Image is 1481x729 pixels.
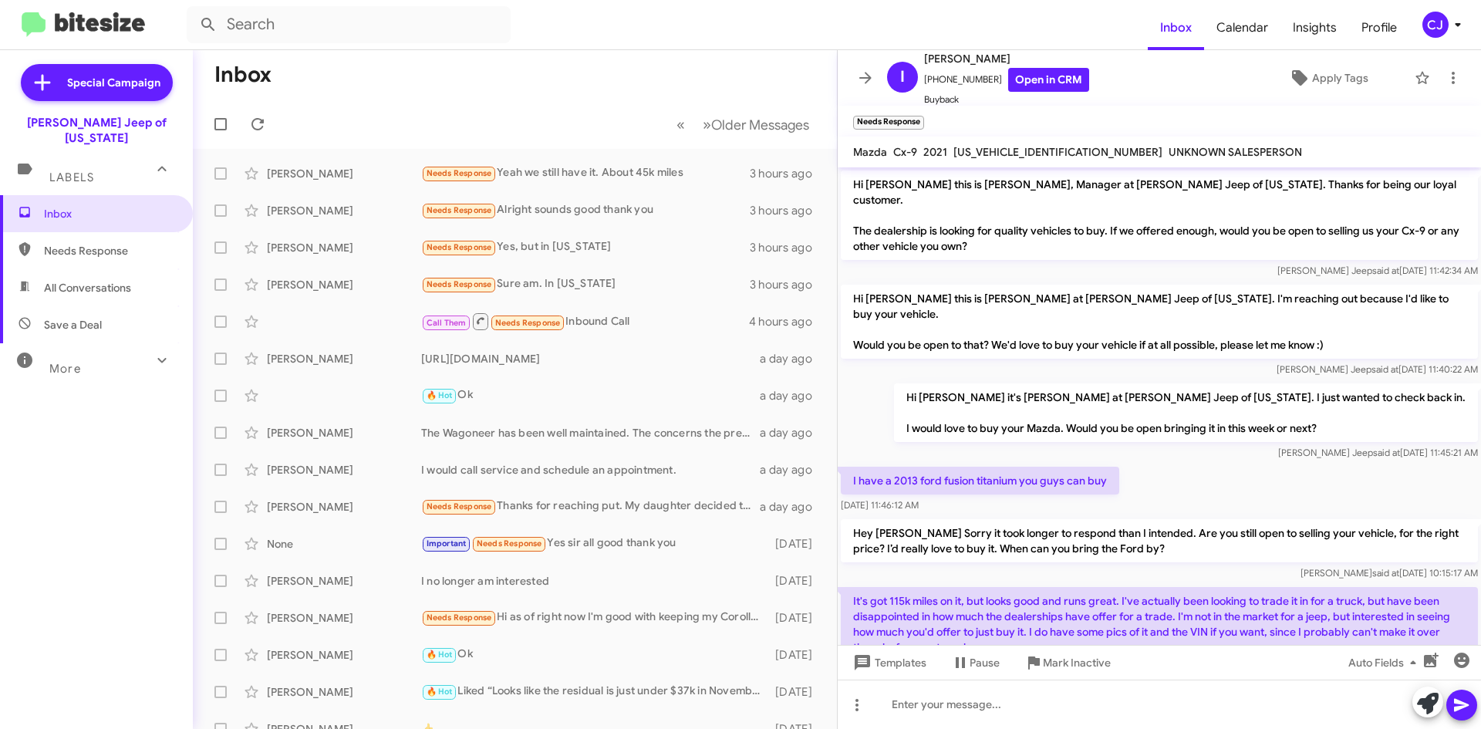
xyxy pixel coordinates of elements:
[853,116,924,130] small: Needs Response
[841,499,919,511] span: [DATE] 11:46:12 AM
[427,279,492,289] span: Needs Response
[850,649,926,677] span: Templates
[1349,5,1409,50] span: Profile
[67,75,160,90] span: Special Campaign
[893,145,917,159] span: Cx-9
[421,646,767,663] div: Ok
[267,499,421,515] div: [PERSON_NAME]
[693,109,818,140] button: Next
[760,499,825,515] div: a day ago
[703,115,711,134] span: »
[750,166,825,181] div: 3 hours ago
[427,687,453,697] span: 🔥 Hot
[477,538,542,548] span: Needs Response
[750,277,825,292] div: 3 hours ago
[853,145,887,159] span: Mazda
[421,683,767,700] div: Liked “Looks like the residual is just under $37k in November. Will see what its worth then.”
[267,351,421,366] div: [PERSON_NAME]
[421,312,749,331] div: Inbound Call
[923,145,947,159] span: 2021
[421,609,767,626] div: Hi as of right now I'm good with keeping my Corolla, what if I know someone that wants to possibl...
[267,462,421,478] div: [PERSON_NAME]
[1372,567,1399,579] span: said at
[760,388,825,403] div: a day ago
[44,280,131,295] span: All Conversations
[1280,5,1349,50] span: Insights
[421,275,750,293] div: Sure am. In [US_STATE]
[421,201,750,219] div: Alright sounds good thank you
[841,170,1478,260] p: Hi [PERSON_NAME] this is [PERSON_NAME], Manager at [PERSON_NAME] Jeep of [US_STATE]. Thanks for b...
[1409,12,1464,38] button: CJ
[427,538,467,548] span: Important
[760,462,825,478] div: a day ago
[1373,447,1400,458] span: said at
[421,535,767,552] div: Yes sir all good thank you
[267,425,421,440] div: [PERSON_NAME]
[427,613,492,623] span: Needs Response
[21,64,173,101] a: Special Campaign
[1169,145,1302,159] span: UNKNOWN SALESPERSON
[841,519,1478,562] p: Hey [PERSON_NAME] Sorry it took longer to respond than I intended. Are you still open to selling ...
[44,206,175,221] span: Inbox
[214,62,272,87] h1: Inbox
[668,109,818,140] nav: Page navigation example
[1312,64,1368,92] span: Apply Tags
[939,649,1012,677] button: Pause
[49,362,81,376] span: More
[1148,5,1204,50] a: Inbox
[267,647,421,663] div: [PERSON_NAME]
[421,164,750,182] div: Yeah we still have it. About 45k miles
[1371,363,1398,375] span: said at
[427,650,453,660] span: 🔥 Hot
[421,462,760,478] div: I would call service and schedule an appointment.
[267,240,421,255] div: [PERSON_NAME]
[421,573,767,589] div: I no longer am interested
[1277,363,1478,375] span: [PERSON_NAME] Jeep [DATE] 11:40:22 AM
[267,684,421,700] div: [PERSON_NAME]
[1277,265,1478,276] span: [PERSON_NAME] Jeep [DATE] 11:42:34 AM
[767,536,825,552] div: [DATE]
[1008,68,1089,92] a: Open in CRM
[421,498,760,515] div: Thanks for reaching put. My daughter decided to go with a different vehicle
[767,610,825,626] div: [DATE]
[841,467,1119,494] p: I have a 2013 ford fusion titanium you guys can buy
[427,168,492,178] span: Needs Response
[427,501,492,511] span: Needs Response
[1043,649,1111,677] span: Mark Inactive
[767,573,825,589] div: [DATE]
[267,203,421,218] div: [PERSON_NAME]
[760,351,825,366] div: a day ago
[841,587,1478,661] p: It's got 115k miles on it, but looks good and runs great. I've actually been looking to trade it ...
[1278,447,1478,458] span: [PERSON_NAME] Jeep [DATE] 11:45:21 AM
[1301,567,1478,579] span: [PERSON_NAME] [DATE] 10:15:17 AM
[750,240,825,255] div: 3 hours ago
[667,109,694,140] button: Previous
[427,242,492,252] span: Needs Response
[749,314,825,329] div: 4 hours ago
[1372,265,1399,276] span: said at
[970,649,1000,677] span: Pause
[924,92,1089,107] span: Buyback
[1336,649,1435,677] button: Auto Fields
[953,145,1162,159] span: [US_VEHICLE_IDENTIFICATION_NUMBER]
[427,205,492,215] span: Needs Response
[1249,64,1407,92] button: Apply Tags
[421,386,760,404] div: Ok
[44,317,102,332] span: Save a Deal
[1012,649,1123,677] button: Mark Inactive
[427,318,467,328] span: Call Them
[267,573,421,589] div: [PERSON_NAME]
[841,285,1478,359] p: Hi [PERSON_NAME] this is [PERSON_NAME] at [PERSON_NAME] Jeep of [US_STATE]. I'm reaching out beca...
[427,390,453,400] span: 🔥 Hot
[750,203,825,218] div: 3 hours ago
[1422,12,1449,38] div: CJ
[1348,649,1422,677] span: Auto Fields
[711,116,809,133] span: Older Messages
[421,238,750,256] div: Yes, but in [US_STATE]
[267,536,421,552] div: None
[900,65,905,89] span: I
[267,277,421,292] div: [PERSON_NAME]
[894,383,1478,442] p: Hi [PERSON_NAME] it's [PERSON_NAME] at [PERSON_NAME] Jeep of [US_STATE]. I just wanted to check b...
[1204,5,1280,50] span: Calendar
